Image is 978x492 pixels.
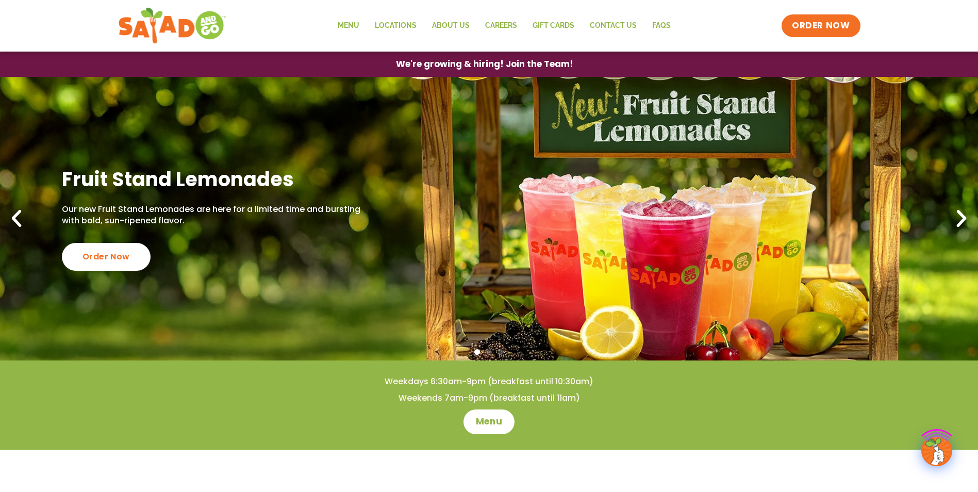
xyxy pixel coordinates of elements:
[644,14,678,38] a: FAQs
[330,14,367,38] a: Menu
[477,14,525,38] a: Careers
[498,349,504,355] span: Go to slide 3
[782,14,860,37] a: ORDER NOW
[21,392,957,404] h4: Weekends 7am-9pm (breakfast until 11am)
[476,416,502,428] span: Menu
[62,167,364,192] h2: Fruit Stand Lemonades
[474,349,480,355] span: Go to slide 1
[950,207,973,230] div: Next slide
[118,5,227,46] img: new-SAG-logo-768×292
[396,60,573,69] span: We're growing & hiring! Join the Team!
[330,14,678,38] nav: Menu
[463,409,515,434] a: Menu
[367,14,424,38] a: Locations
[424,14,477,38] a: About Us
[582,14,644,38] a: Contact Us
[21,376,957,387] h4: Weekdays 6:30am-9pm (breakfast until 10:30am)
[380,52,589,76] a: We're growing & hiring! Join the Team!
[62,204,364,227] p: Our new Fruit Stand Lemonades are here for a limited time and bursting with bold, sun-ripened fla...
[792,20,850,32] span: ORDER NOW
[486,349,492,355] span: Go to slide 2
[525,14,582,38] a: GIFT CARDS
[5,207,28,230] div: Previous slide
[62,243,151,271] div: Order Now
